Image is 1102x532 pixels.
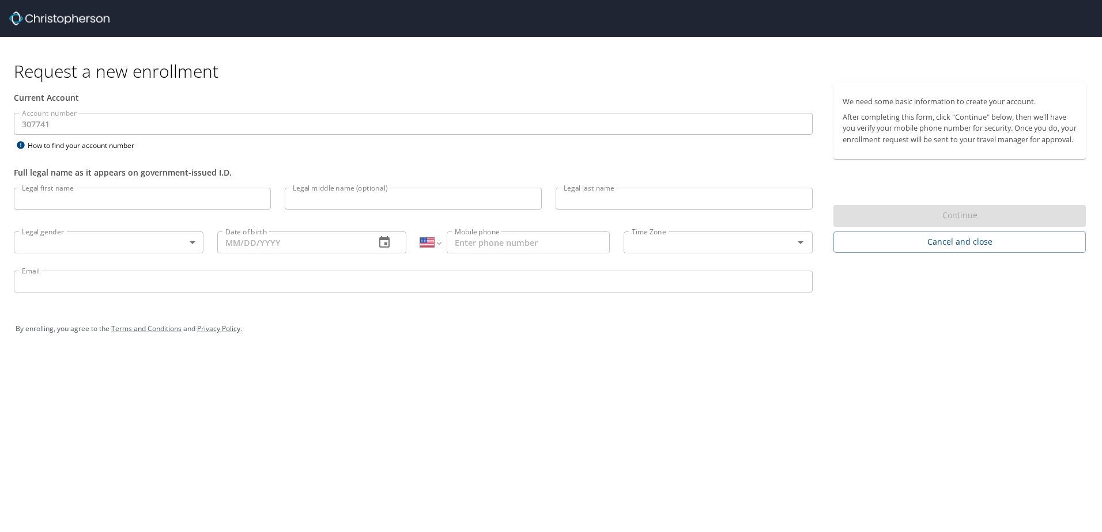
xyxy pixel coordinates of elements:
[197,324,240,333] a: Privacy Policy
[9,12,110,25] img: cbt logo
[16,314,1086,343] div: By enrolling, you agree to the and .
[792,234,809,250] button: Open
[14,138,158,153] div: How to find your account number
[447,231,610,253] input: Enter phone number
[833,231,1086,253] button: Cancel and close
[843,235,1077,249] span: Cancel and close
[111,324,182,333] a: Terms and Conditions
[14,60,1095,82] h1: Request a new enrollment
[217,231,367,253] input: MM/DD/YYYY
[843,112,1077,145] p: After completing this form, click "Continue" below, then we'll have you verify your mobile phone ...
[14,92,813,104] div: Current Account
[14,231,203,253] div: ​
[14,166,813,178] div: Full legal name as it appears on government-issued I.D.
[843,96,1077,107] p: We need some basic information to create your account.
